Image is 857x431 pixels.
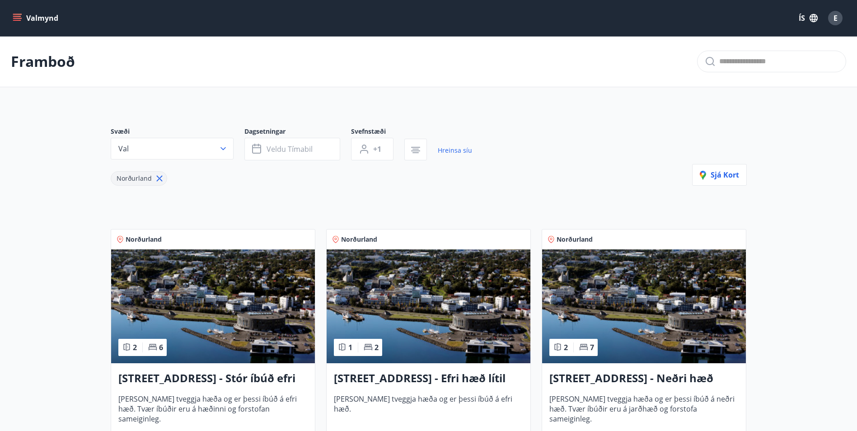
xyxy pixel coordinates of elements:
button: menu [11,10,62,26]
span: Svefnstæði [351,127,404,138]
span: 6 [159,342,163,352]
span: 2 [375,342,379,352]
a: Hreinsa síu [438,141,472,160]
span: Svæði [111,127,244,138]
h3: [STREET_ADDRESS] - Efri hæð lítil íbúð 2 [334,370,523,387]
button: Val [111,138,234,159]
img: Paella dish [327,249,530,363]
span: Norðurland [341,235,377,244]
button: ÍS [794,10,823,26]
h3: [STREET_ADDRESS] - Stór íbúð efri hæð íbúð 1 [118,370,308,387]
span: +1 [373,144,381,154]
button: Veldu tímabil [244,138,340,160]
span: [PERSON_NAME] tveggja hæða og er þessi íbúð á neðri hæð. Tvær íbúðir eru á jarðhæð og forstofa sa... [549,394,739,424]
button: Sjá kort [692,164,747,186]
img: Paella dish [542,249,746,363]
button: E [824,7,846,29]
button: +1 [351,138,393,160]
span: Sjá kort [700,170,739,180]
img: Paella dish [111,249,315,363]
span: 7 [590,342,594,352]
span: Val [118,144,129,154]
span: 2 [564,342,568,352]
span: Norðurland [117,174,152,183]
span: E [834,13,838,23]
span: 2 [133,342,137,352]
span: Dagsetningar [244,127,351,138]
span: Norðurland [557,235,593,244]
span: Norðurland [126,235,162,244]
span: [PERSON_NAME] tveggja hæða og er þessi íbúð á efri hæð. Tvær íbúðir eru á hæðinni og forstofan sa... [118,394,308,424]
p: Framboð [11,52,75,71]
span: [PERSON_NAME] tveggja hæða og er þessi íbúð á efri hæð. [334,394,523,424]
span: 1 [348,342,352,352]
span: Veldu tímabil [267,144,313,154]
div: Norðurland [111,171,167,186]
h3: [STREET_ADDRESS] - Neðri hæð íbúð 3 [549,370,739,387]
